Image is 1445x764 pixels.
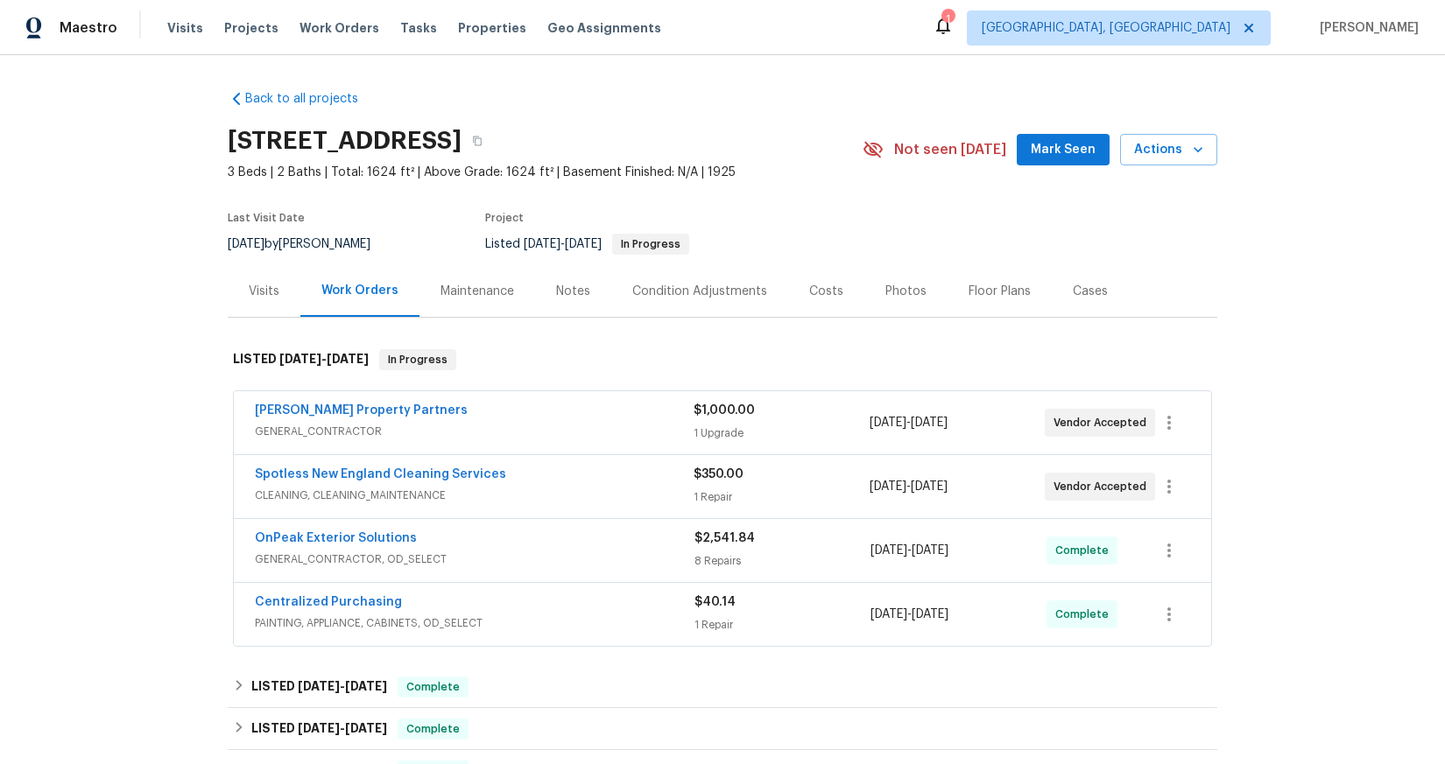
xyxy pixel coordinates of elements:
h2: [STREET_ADDRESS] [228,132,462,150]
span: [DATE] [298,680,340,692]
span: Not seen [DATE] [894,141,1006,158]
button: Actions [1120,134,1217,166]
span: CLEANING, CLEANING_MAINTENANCE [255,487,694,504]
span: [DATE] [871,544,907,557]
span: Projects [224,19,278,37]
span: Complete [399,678,467,696]
span: [DATE] [327,353,369,365]
a: Back to all projects [228,90,396,108]
div: Floor Plans [969,283,1031,300]
span: [DATE] [345,680,387,692]
h6: LISTED [233,349,369,370]
div: 1 Repair [694,488,869,506]
span: - [871,606,948,623]
span: PAINTING, APPLIANCE, CABINETS, OD_SELECT [255,614,694,632]
div: Condition Adjustments [632,283,767,300]
span: [DATE] [871,608,907,620]
span: Complete [1055,606,1116,623]
span: Complete [399,720,467,738]
div: LISTED [DATE]-[DATE]In Progress [228,332,1217,388]
span: Actions [1134,139,1203,161]
span: Vendor Accepted [1054,478,1153,495]
span: [DATE] [228,238,264,250]
span: [DATE] [279,353,321,365]
span: [DATE] [911,480,948,493]
span: [PERSON_NAME] [1313,19,1419,37]
span: $350.00 [694,468,744,480]
div: Photos [885,283,927,300]
span: GENERAL_CONTRACTOR [255,423,694,440]
span: [DATE] [345,722,387,734]
h6: LISTED [251,676,387,697]
button: Mark Seen [1017,134,1110,166]
span: Work Orders [300,19,379,37]
div: 8 Repairs [694,552,871,570]
span: Complete [1055,542,1116,559]
div: Visits [249,283,279,300]
span: Last Visit Date [228,213,305,223]
button: Copy Address [462,125,493,157]
span: [DATE] [870,417,906,429]
span: [DATE] [911,417,948,429]
div: Cases [1073,283,1108,300]
a: OnPeak Exterior Solutions [255,532,417,544]
a: [PERSON_NAME] Property Partners [255,404,468,417]
span: $1,000.00 [694,404,755,417]
span: [DATE] [870,480,906,493]
span: Project [485,213,524,223]
span: - [298,722,387,734]
div: LISTED [DATE]-[DATE]Complete [228,666,1217,708]
div: Notes [556,283,590,300]
div: LISTED [DATE]-[DATE]Complete [228,708,1217,750]
span: [DATE] [912,608,948,620]
span: [DATE] [912,544,948,557]
a: Centralized Purchasing [255,596,402,608]
div: by [PERSON_NAME] [228,234,391,255]
span: Listed [485,238,689,250]
a: Spotless New England Cleaning Services [255,468,506,480]
span: In Progress [381,351,455,368]
span: Maestro [60,19,117,37]
span: $40.14 [694,596,736,608]
div: Work Orders [321,282,398,299]
span: In Progress [614,239,687,249]
div: 1 Repair [694,616,871,634]
div: 1 [941,11,954,28]
span: GENERAL_CONTRACTOR, OD_SELECT [255,550,694,568]
span: [DATE] [565,238,602,250]
div: Maintenance [441,283,514,300]
span: [DATE] [524,238,560,250]
span: - [870,414,948,431]
span: [DATE] [298,722,340,734]
span: 3 Beds | 2 Baths | Total: 1624 ft² | Above Grade: 1624 ft² | Basement Finished: N/A | 1925 [228,164,863,181]
span: Geo Assignments [547,19,661,37]
span: - [871,542,948,559]
span: Tasks [400,22,437,34]
span: Properties [458,19,526,37]
span: - [870,478,948,495]
span: - [279,353,369,365]
span: $2,541.84 [694,532,755,544]
span: - [298,680,387,692]
span: [GEOGRAPHIC_DATA], [GEOGRAPHIC_DATA] [982,19,1230,37]
div: Costs [809,283,843,300]
h6: LISTED [251,718,387,739]
div: 1 Upgrade [694,424,869,442]
span: Visits [167,19,203,37]
span: - [524,238,602,250]
span: Mark Seen [1031,139,1096,161]
span: Vendor Accepted [1054,414,1153,431]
